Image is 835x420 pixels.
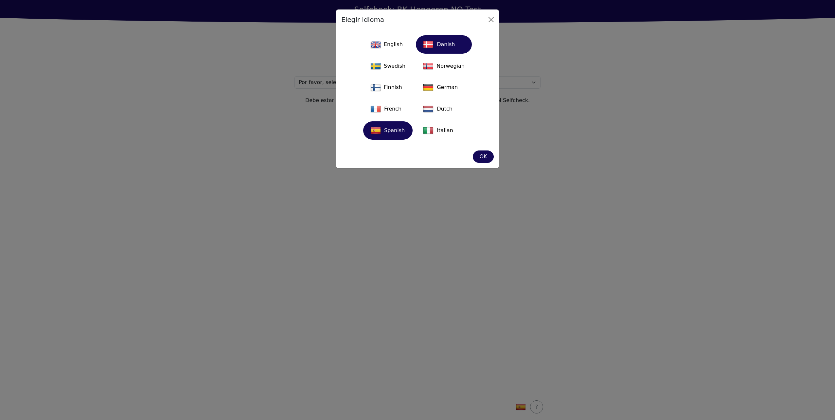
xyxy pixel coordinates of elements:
[363,121,413,140] button: Spanish
[416,35,472,54] button: Danish
[477,153,489,161] div: OK
[420,80,468,95] div: German
[416,57,472,75] button: Norwegian
[370,82,381,93] img: BvYMwfHifcIdtKLPYAAAAASUVORK5CYII=
[416,100,472,118] button: Dutch
[473,150,494,163] button: OK
[363,100,413,118] button: French
[370,104,381,114] img: jgx9vAeuWM1NKsWrZAAAAAElFTkSuQmCC
[367,123,409,138] div: Spanish
[420,102,468,116] div: Dutch
[423,61,433,71] img: ET1yWHE9acpcvS5JHGv8PqDi2uWUeZLjg0mva5dTsANXZNlF5CdBuoKmjlzHOAAAAABJRU5ErkJggg==
[423,125,434,136] img: Xj9L6XRjfMoEMDDyud379B2DGSfkCXdK+AAAAAElFTkSuQmCC
[423,82,434,93] img: bH4AAAAASUVORK5CYII=
[416,121,472,140] button: Italian
[370,125,381,136] img: YBNhU4E9E98HQKajxKwAAAABJRU5ErkJggg==
[423,39,434,50] img: isAAAAASUVORK5CYII=
[363,78,413,96] button: Finnish
[341,15,384,25] h5: Elegir idioma
[370,40,381,50] img: 7AiV5eXjk7o66Ll2Qd7VA2nvzvBHmZ09wKvcuKioqoeqkQUNYKJpLSiQntST+zvVdwszkbiSezvVdQm6T93i3AP4FyPKsWKay...
[420,123,468,138] div: Italian
[363,35,413,54] button: English
[367,80,409,95] div: Finnish
[420,37,468,52] div: Danish
[363,57,413,75] button: Swedish
[420,59,468,73] div: Norwegian
[423,104,434,114] img: 9H98BfgkgPbOoreX8WgZEH++ztX1oqAWChL9QTAAAAAElFTkSuQmCC
[367,102,409,116] div: French
[370,61,381,71] img: el1Z+B3+jRLZ6MeVlC7JUbNM+HElBV28KisuIn8AKOIYuOQZdbUAAAAASUVORK5CYII=
[416,78,472,96] button: German
[367,38,409,52] div: English
[486,14,496,25] button: Close
[367,59,409,73] div: Swedish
